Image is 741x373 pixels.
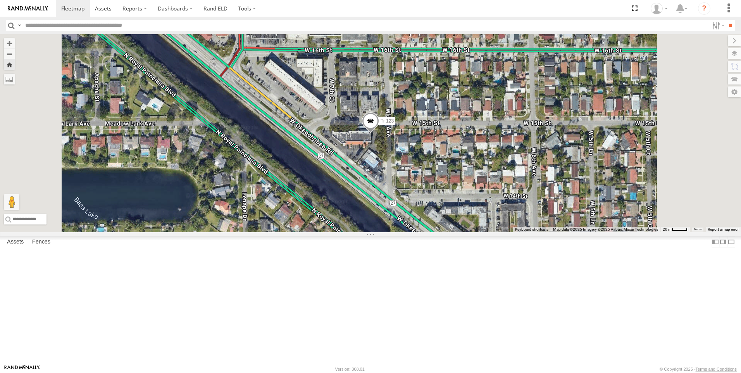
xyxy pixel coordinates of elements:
[4,194,19,210] button: Drag Pegman onto the map to open Street View
[728,86,741,97] label: Map Settings
[16,20,22,31] label: Search Query
[708,227,739,231] a: Report a map error
[712,236,719,247] label: Dock Summary Table to the Left
[553,227,658,231] span: Map data ©2025 Imagery ©2025 Airbus, Maxar Technologies
[4,74,15,85] label: Measure
[694,228,702,231] a: Terms (opens in new tab)
[4,38,15,48] button: Zoom in
[335,367,365,371] div: Version: 308.01
[660,367,737,371] div: © Copyright 2025 -
[4,365,40,373] a: Visit our Website
[381,118,394,124] span: Tr 123
[727,236,735,247] label: Hide Summary Table
[709,20,726,31] label: Search Filter Options
[4,59,15,70] button: Zoom Home
[3,237,28,247] label: Assets
[4,48,15,59] button: Zoom out
[719,236,727,247] label: Dock Summary Table to the Right
[648,3,670,14] div: Sean Tobin
[696,367,737,371] a: Terms and Conditions
[698,2,710,15] i: ?
[28,237,54,247] label: Fences
[8,6,48,11] img: rand-logo.svg
[663,227,672,231] span: 20 m
[660,227,690,232] button: Map Scale: 20 m per 37 pixels
[515,227,548,232] button: Keyboard shortcuts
